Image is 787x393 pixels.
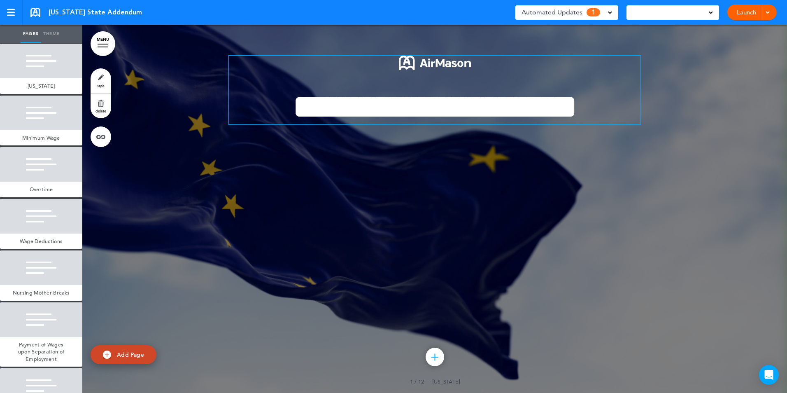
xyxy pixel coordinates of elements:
[91,345,156,365] a: Add Page
[399,56,471,70] img: 1722553576973-Airmason_logo_White.png
[117,351,144,358] span: Add Page
[18,341,64,363] span: Payment of Wages upon Separation of Employment
[91,31,115,56] a: MENU
[28,82,55,89] span: [US_STATE]
[410,378,424,385] span: 1 / 12
[97,83,105,88] span: style
[587,8,600,16] span: 1
[522,7,582,18] span: Automated Updates
[30,186,53,193] span: Overtime
[91,94,111,118] a: delete
[426,378,431,385] span: —
[21,25,41,43] a: Pages
[20,238,63,245] span: Wage Deductions
[433,378,460,385] span: [US_STATE]
[95,108,106,113] span: delete
[103,351,111,359] img: add.svg
[13,289,70,296] span: Nursing Mother Breaks
[49,8,142,17] span: [US_STATE] State Addendum
[41,25,62,43] a: Theme
[759,365,779,385] div: Open Intercom Messenger
[733,5,759,20] a: Launch
[91,68,111,93] a: style
[22,134,60,141] span: Minimum Wage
